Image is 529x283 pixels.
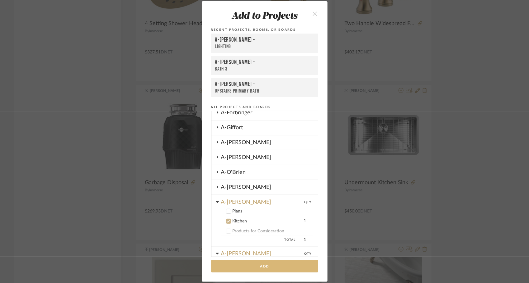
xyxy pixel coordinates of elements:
div: A-[PERSON_NAME] [221,135,318,150]
div: A-[PERSON_NAME] [221,195,305,206]
div: Lighting [215,43,314,50]
div: A-[PERSON_NAME] [221,150,318,165]
div: All Projects and Boards [211,104,318,110]
span: 1 [297,236,313,244]
div: Upstairs Primary Bath [215,88,314,94]
div: Bath 3 [215,66,314,72]
div: Kitchen [233,219,296,224]
div: A-Forbringer [221,106,318,120]
div: A-[PERSON_NAME] - [215,36,314,44]
button: close [306,7,324,20]
div: A-[PERSON_NAME] [221,180,318,194]
span: Total [221,236,296,244]
div: A-O'Brien [221,165,318,180]
input: Kitchen [297,218,313,224]
div: A-[PERSON_NAME] - [215,81,314,88]
div: A-[PERSON_NAME] - [215,59,314,66]
div: QTY [305,195,312,206]
div: Recent Projects, Rooms, or Boards [211,27,318,33]
div: QTY [305,247,312,258]
button: Add [211,260,318,273]
div: A-Giffort [221,121,318,135]
div: Products for Consideration [233,229,313,234]
div: A-[PERSON_NAME] [221,247,305,258]
div: Plans [233,209,313,214]
div: Add to Projects [211,11,318,22]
